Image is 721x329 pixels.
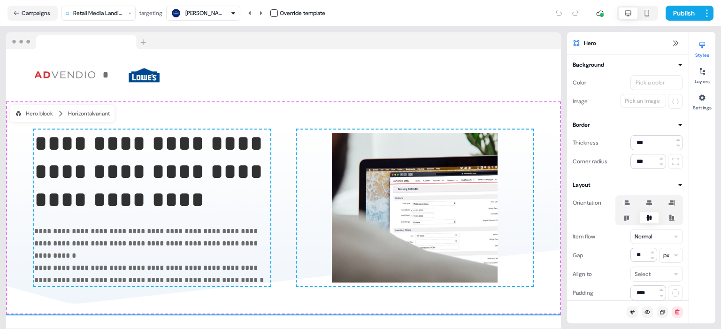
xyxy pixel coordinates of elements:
[621,94,666,108] button: Pick an image
[8,6,58,21] button: Campaigns
[573,229,595,244] div: Item flow
[34,56,280,94] div: *Image
[689,38,715,58] button: Styles
[689,90,715,111] button: Settings
[332,130,497,286] img: Image
[139,8,162,18] div: targeting
[573,195,601,210] div: Orientation
[6,32,150,49] img: Browser topbar
[573,120,590,130] div: Border
[623,96,662,106] div: Pick an image
[573,180,683,190] button: Layout
[689,64,715,84] button: Layers
[630,75,683,90] button: Pick a color
[573,180,591,190] div: Layout
[573,120,683,130] button: Border
[666,6,700,21] button: Publish
[116,56,172,94] img: Image
[573,135,598,150] div: Thickness
[280,8,325,18] div: Override template
[573,154,607,169] div: Corner radius
[634,78,667,87] div: Pick a color
[584,38,596,48] span: Hero
[573,267,592,282] div: Align to
[573,285,593,300] div: Padding
[166,6,240,21] button: [PERSON_NAME] Companies, Inc.
[635,232,652,241] div: Normal
[573,94,588,109] div: Image
[73,8,125,18] div: Retail Media Landing Page_Unaware/ Aware
[573,60,604,69] div: Background
[185,8,223,18] div: [PERSON_NAME] Companies, Inc.
[573,75,586,90] div: Color
[573,248,583,263] div: Gap
[68,109,110,118] div: Horizontal variant
[15,109,53,118] div: Hero block
[635,269,651,279] div: Select
[297,130,533,286] div: Image
[573,60,683,69] button: Background
[663,251,669,260] div: px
